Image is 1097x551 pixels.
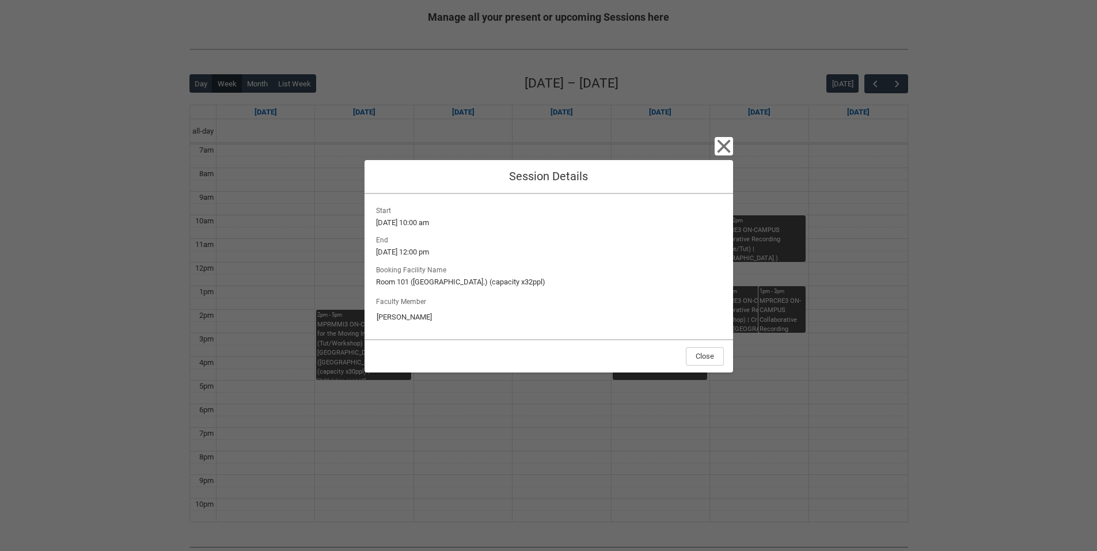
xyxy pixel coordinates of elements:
[376,294,431,307] label: Faculty Member
[376,276,722,288] lightning-formatted-text: Room 101 ([GEOGRAPHIC_DATA].) (capacity x32ppl)
[376,217,722,229] lightning-formatted-text: [DATE] 10:00 am
[376,233,393,245] span: End
[376,263,451,275] span: Booking Facility Name
[715,137,733,155] button: Close
[376,246,722,258] lightning-formatted-text: [DATE] 12:00 pm
[509,169,588,183] span: Session Details
[686,347,724,366] button: Close
[376,203,396,216] span: Start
